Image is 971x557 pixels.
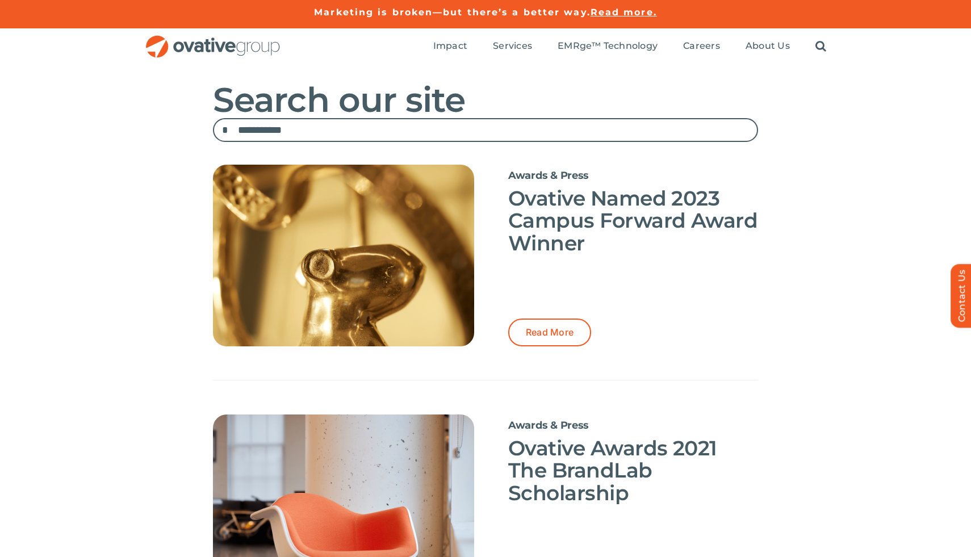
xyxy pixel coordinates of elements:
[591,7,657,18] a: Read more.
[508,170,758,182] h6: Awards & Press
[433,40,467,53] a: Impact
[314,7,591,18] a: Marketing is broken—but there’s a better way.
[746,40,790,53] a: About Us
[493,40,532,53] a: Services
[508,319,591,346] a: Read More
[558,40,658,53] a: EMRge™ Technology
[493,40,532,52] span: Services
[213,82,758,118] h1: Search our site
[683,40,720,52] span: Careers
[433,40,467,52] span: Impact
[526,327,574,338] span: Read More
[145,34,281,45] a: OG_Full_horizontal_RGB
[558,40,658,52] span: EMRge™ Technology
[508,435,717,505] a: Ovative Awards 2021 The BrandLab Scholarship
[508,420,758,432] h6: Awards & Press
[213,118,758,142] input: Search...
[213,118,237,142] input: Search
[746,40,790,52] span: About Us
[815,40,826,53] a: Search
[433,28,826,65] nav: Menu
[683,40,720,53] a: Careers
[508,186,757,256] a: Ovative Named 2023 Campus Forward Award Winner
